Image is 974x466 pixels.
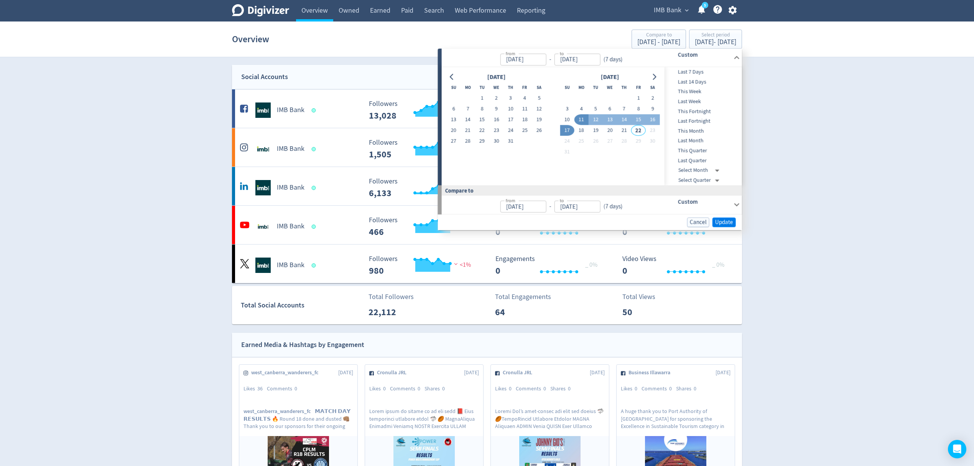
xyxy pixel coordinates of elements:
[475,82,489,93] th: Tuesday
[654,4,681,17] span: IMB Bank
[518,125,532,136] button: 25
[461,104,475,114] button: 7
[503,125,518,136] button: 24
[532,125,546,136] button: 26
[560,147,574,157] button: 31
[312,186,318,190] span: Data last synced: 22 Aug 2025, 2:02am (AEST)
[617,104,631,114] button: 7
[622,305,666,319] p: 50
[676,385,701,393] div: Shares
[632,30,686,49] button: Compare to[DATE] - [DATE]
[585,261,597,269] span: _ 0%
[442,196,742,214] div: from-to(7 days)Custom
[446,82,461,93] th: Sunday
[628,369,675,377] span: Business Illawarra
[255,180,271,195] img: IMB Bank undefined
[568,385,571,392] span: 0
[574,125,589,136] button: 18
[631,125,645,136] button: 22
[617,136,631,147] button: 28
[438,185,742,196] div: Compare to
[365,216,480,237] svg: Followers 466
[600,202,622,211] div: ( 7 days )
[665,68,740,76] span: Last 7 Days
[464,369,479,377] span: [DATE]
[665,67,740,185] nav: presets
[255,219,271,234] img: IMB Bank undefined
[475,136,489,147] button: 29
[243,408,315,415] span: west_canberra_wanderers_fc
[689,30,742,49] button: Select period[DATE]- [DATE]
[603,136,617,147] button: 27
[716,369,730,377] span: [DATE]
[505,197,515,204] label: from
[560,104,574,114] button: 3
[452,261,460,267] img: negative-performance.svg
[678,175,722,185] div: Select Quarter
[338,369,353,377] span: [DATE]
[560,82,574,93] th: Sunday
[678,165,722,175] div: Select Month
[603,82,617,93] th: Wednesday
[645,125,660,136] button: 23
[631,114,645,125] button: 15
[687,217,709,227] button: Cancel
[232,245,742,283] a: IMB Bank undefinedIMB Bank Followers 980 Followers 980 <1% Engagements 0 Engagements 0 _ 0% Video...
[295,385,297,392] span: 0
[243,385,267,393] div: Likes
[712,261,724,269] span: _ 0%
[603,104,617,114] button: 6
[665,78,740,86] span: Last 14 Days
[257,385,263,392] span: 36
[495,292,551,302] p: Total Engagements
[574,114,589,125] button: 11
[383,385,386,392] span: 0
[617,114,631,125] button: 14
[574,136,589,147] button: 25
[232,89,742,128] a: IMB Bank undefinedIMB Bank Followers 13,028 Followers 13,028 <1% Engagements 22 Engagements 22 84...
[461,114,475,125] button: 14
[232,206,742,244] a: IMB Bank undefinedIMB Bank Followers 466 Followers 466 <1% Engagements 0 Engagements 0 _ 0% Video...
[277,183,304,192] h5: IMB Bank
[648,71,660,82] button: Go to next month
[665,137,740,145] span: Last Month
[489,136,503,147] button: 30
[277,261,304,270] h5: IMB Bank
[489,114,503,125] button: 16
[312,108,318,112] span: Data last synced: 22 Aug 2025, 4:02am (AEST)
[678,197,730,207] h6: Custom
[461,82,475,93] th: Monday
[645,104,660,114] button: 9
[665,67,740,77] div: Last 7 Days
[277,144,304,154] h5: IMB Bank
[550,385,575,393] div: Shares
[369,408,479,429] p: Lorem ipsum do sitame co ad eli sedd 📕 Eius temporinci utlabore etdol 🦈 🏉 MagnaAliqua Enimadmi Ve...
[255,141,271,157] img: IMB Bank undefined
[635,385,637,392] span: 0
[232,27,269,51] h1: Overview
[665,136,740,146] div: Last Month
[560,125,574,136] button: 17
[509,385,512,392] span: 0
[365,100,480,121] svg: Followers 13,028
[546,202,554,211] div: -
[543,385,546,392] span: 0
[277,222,304,231] h5: IMB Bank
[475,125,489,136] button: 22
[695,39,736,46] div: [DATE] - [DATE]
[631,82,645,93] th: Friday
[267,385,301,393] div: Comments
[518,114,532,125] button: 18
[503,82,518,93] th: Thursday
[255,258,271,273] img: IMB Bank undefined
[241,300,363,311] div: Total Social Accounts
[665,97,740,106] span: Last Week
[948,440,966,458] div: Open Intercom Messenger
[559,197,564,204] label: to
[631,136,645,147] button: 29
[475,93,489,104] button: 1
[645,82,660,93] th: Saturday
[619,255,734,276] svg: Video Views 0
[683,7,690,14] span: expand_more
[489,82,503,93] th: Wednesday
